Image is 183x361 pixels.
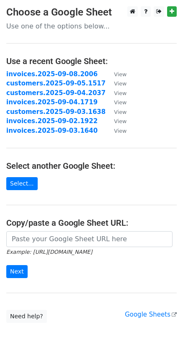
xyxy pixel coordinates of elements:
[6,80,106,87] a: customers.2025-09-05.1517
[114,80,126,87] small: View
[6,161,177,171] h4: Select another Google Sheet:
[114,99,126,106] small: View
[6,22,177,31] p: Use one of the options below...
[125,311,177,318] a: Google Sheets
[106,89,126,97] a: View
[6,6,177,18] h3: Choose a Google Sheet
[114,128,126,134] small: View
[6,265,28,278] input: Next
[6,117,98,125] a: invoices.2025-09-02.1922
[114,109,126,115] small: View
[6,98,98,106] a: invoices.2025-09-04.1719
[114,71,126,77] small: View
[106,80,126,87] a: View
[6,89,106,97] a: customers.2025-09-04.2037
[106,127,126,134] a: View
[6,127,98,134] a: invoices.2025-09-03.1640
[6,310,47,323] a: Need help?
[106,98,126,106] a: View
[6,231,173,247] input: Paste your Google Sheet URL here
[106,117,126,125] a: View
[6,56,177,66] h4: Use a recent Google Sheet:
[6,108,106,116] a: customers.2025-09-03.1638
[6,249,92,255] small: Example: [URL][DOMAIN_NAME]
[6,177,38,190] a: Select...
[114,90,126,96] small: View
[6,218,177,228] h4: Copy/paste a Google Sheet URL:
[106,108,126,116] a: View
[6,70,98,78] a: invoices.2025-09-08.2006
[114,118,126,124] small: View
[106,70,126,78] a: View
